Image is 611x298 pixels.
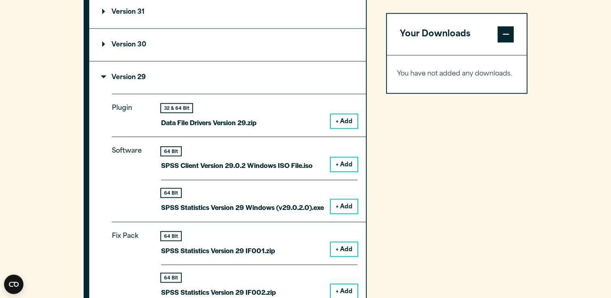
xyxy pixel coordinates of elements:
[161,232,181,240] div: 64 Bit
[161,117,256,128] p: Data File Drivers Version 29.zip
[161,104,192,112] div: 32 & 64 Bit
[397,68,517,80] p: You have not added any downloads.
[161,286,276,298] p: SPSS Statistics Version 29 IF002.zip
[387,55,527,93] div: Your Downloads
[331,199,357,213] button: + Add
[89,29,366,61] summary: Version 30
[331,114,357,128] button: + Add
[331,284,357,298] button: + Add
[331,157,357,171] button: + Add
[161,273,181,282] div: 64 Bit
[331,242,357,256] button: + Add
[89,61,366,94] summary: Version 29
[161,147,181,155] div: 64 Bit
[102,74,146,81] p: Version 29
[161,201,324,213] p: SPSS Statistics Version 29 Windows (v29.0.2.0).exe
[112,103,148,122] p: Plugin
[112,145,148,206] p: Software
[161,245,275,256] p: SPSS Statistics Version 29 IF001.zip
[387,14,527,55] button: Your Downloads
[102,42,146,48] p: Version 30
[161,159,313,171] p: SPSS Client Version 29.0.2 Windows ISO File.iso
[4,275,23,294] button: Open CMP widget
[102,9,145,15] p: Version 31
[161,189,181,197] div: 64 Bit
